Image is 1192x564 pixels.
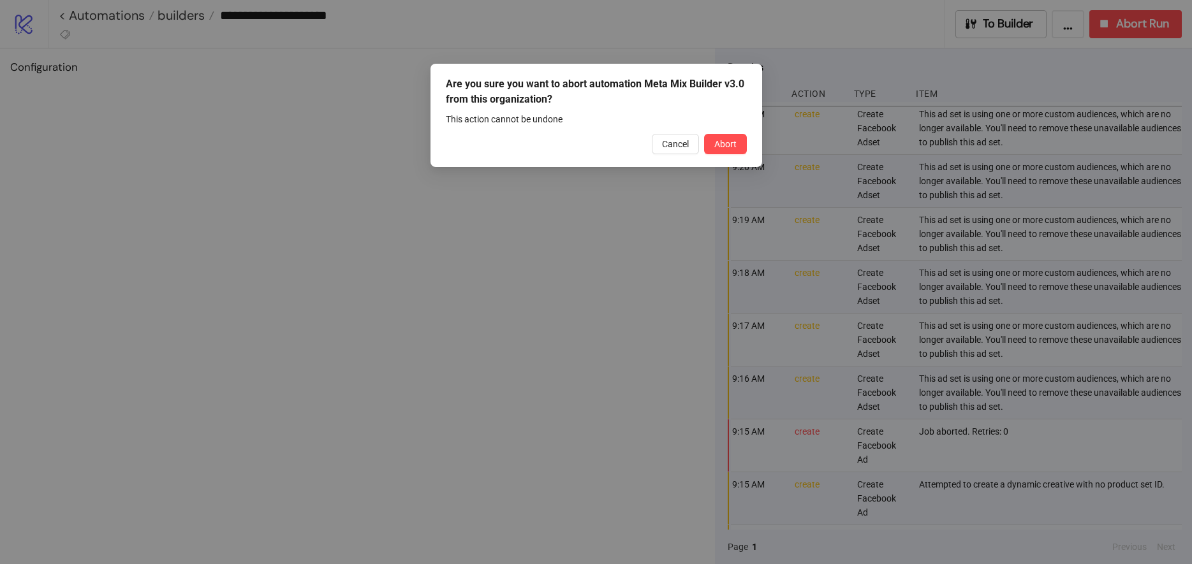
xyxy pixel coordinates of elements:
div: This action cannot be undone [446,112,747,126]
div: Are you sure you want to abort automation Meta Mix Builder v3.0 from this organization? [446,76,747,107]
button: Cancel [652,134,699,154]
button: Abort [704,134,747,154]
span: Abort [714,139,737,149]
span: Cancel [662,139,689,149]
